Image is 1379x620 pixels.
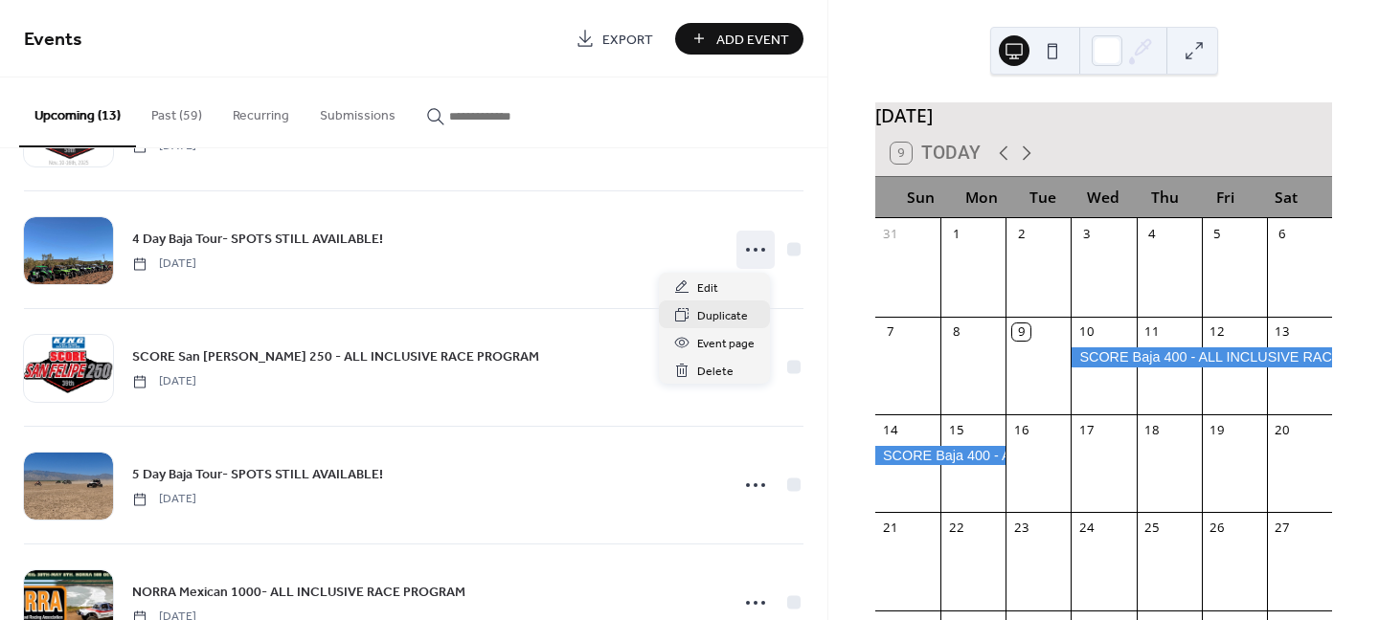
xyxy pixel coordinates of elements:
div: [DATE] [875,102,1332,130]
div: 5 [1209,225,1226,242]
a: 4 Day Baja Tour- SPOTS STILL AVAILABLE! [132,228,383,250]
span: 4 Day Baja Tour- SPOTS STILL AVAILABLE! [132,230,383,250]
div: 13 [1274,323,1291,341]
a: NORRA Mexican 1000- ALL INCLUSIVE RACE PROGRAM [132,581,465,603]
div: Tue [1012,177,1074,218]
div: 6 [1274,225,1291,242]
div: 25 [1143,520,1161,537]
div: SCORE Baja 400 - ALL INCLUSIVE RACE PROGRAM [1071,347,1332,366]
div: 23 [1012,520,1029,537]
button: Past (59) [136,77,217,145]
div: 3 [1078,225,1096,242]
span: [DATE] [132,255,196,273]
button: Submissions [305,77,411,145]
span: Export [602,30,653,50]
div: 19 [1209,421,1226,438]
div: 1 [947,225,964,242]
div: 4 [1143,225,1161,242]
a: 5 Day Baja Tour- SPOTS STILL AVAILABLE! [132,463,383,485]
div: 20 [1274,421,1291,438]
div: 16 [1012,421,1029,438]
div: 26 [1209,520,1226,537]
div: Wed [1074,177,1135,218]
button: Add Event [675,23,803,55]
div: SCORE Baja 400 - ALL INCLUSIVE RACE PROGRAM [875,446,1006,465]
span: [DATE] [132,373,196,390]
span: Duplicate [697,306,748,326]
span: 5 Day Baja Tour- SPOTS STILL AVAILABLE! [132,465,383,485]
div: 7 [882,323,899,341]
span: NORRA Mexican 1000- ALL INCLUSIVE RACE PROGRAM [132,583,465,603]
a: SCORE San [PERSON_NAME] 250 - ALL INCLUSIVE RACE PROGRAM [132,345,539,367]
div: 8 [947,323,964,341]
button: Upcoming (13) [19,77,136,147]
span: Event page [697,334,755,354]
button: Recurring [217,77,305,145]
div: 11 [1143,323,1161,341]
span: Events [24,21,82,58]
div: Sun [891,177,952,218]
div: 10 [1078,323,1096,341]
div: 24 [1078,520,1096,537]
div: Mon [952,177,1013,218]
div: 21 [882,520,899,537]
div: 12 [1209,323,1226,341]
div: 27 [1274,520,1291,537]
span: Delete [697,362,734,382]
div: 14 [882,421,899,438]
div: 15 [947,421,964,438]
div: Fri [1195,177,1256,218]
div: 31 [882,225,899,242]
span: Edit [697,278,718,299]
span: SCORE San [PERSON_NAME] 250 - ALL INCLUSIVE RACE PROGRAM [132,347,539,367]
a: Export [561,23,667,55]
div: 18 [1143,421,1161,438]
div: Thu [1134,177,1195,218]
div: 2 [1012,225,1029,242]
div: 17 [1078,421,1096,438]
div: Sat [1255,177,1317,218]
div: 22 [947,520,964,537]
div: 9 [1012,323,1029,341]
span: [DATE] [132,491,196,508]
span: Add Event [716,30,789,50]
